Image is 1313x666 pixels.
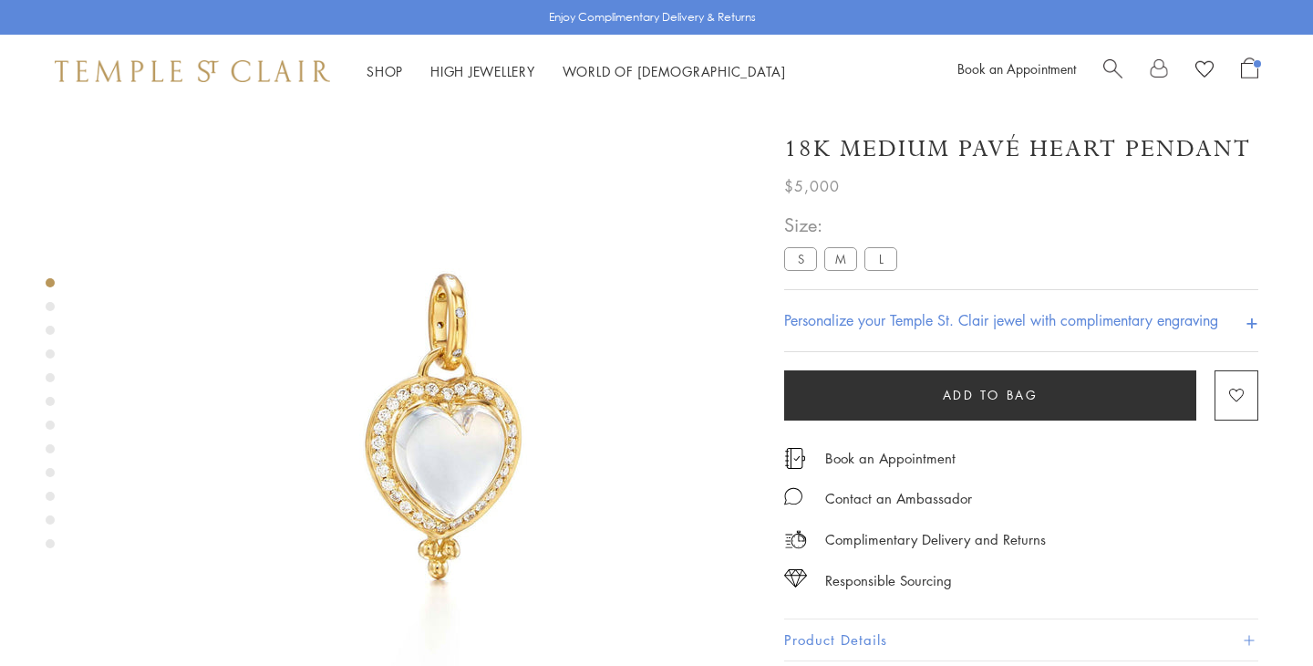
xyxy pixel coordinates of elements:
label: L [864,247,897,270]
a: Open Shopping Bag [1241,57,1258,85]
img: icon_appointment.svg [784,448,806,469]
button: Product Details [784,619,1258,661]
label: S [784,247,817,270]
a: Search [1103,57,1122,85]
a: Book an Appointment [957,59,1076,78]
h1: 18K Medium Pavé Heart Pendant [784,133,1251,165]
label: M [824,247,857,270]
a: Book an Appointment [825,448,956,468]
h4: Personalize your Temple St. Clair jewel with complimentary engraving [784,309,1218,331]
a: World of [DEMOGRAPHIC_DATA]World of [DEMOGRAPHIC_DATA] [563,62,786,80]
button: Add to bag [784,370,1196,421]
img: icon_delivery.svg [784,528,807,551]
a: High JewelleryHigh Jewellery [430,62,535,80]
span: Add to bag [943,385,1039,405]
img: MessageIcon-01_2.svg [784,487,802,505]
img: icon_sourcing.svg [784,569,807,588]
nav: Main navigation [367,60,786,83]
p: Complimentary Delivery and Returns [825,528,1046,551]
span: $5,000 [784,174,840,198]
a: View Wishlist [1195,57,1214,85]
div: Responsible Sourcing [825,569,952,592]
h4: + [1246,304,1258,338]
a: ShopShop [367,62,403,80]
span: Size: [784,210,905,240]
div: Contact an Ambassador [825,487,972,510]
p: Enjoy Complimentary Delivery & Returns [549,8,756,26]
div: Product gallery navigation [46,274,55,563]
img: Temple St. Clair [55,60,330,82]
